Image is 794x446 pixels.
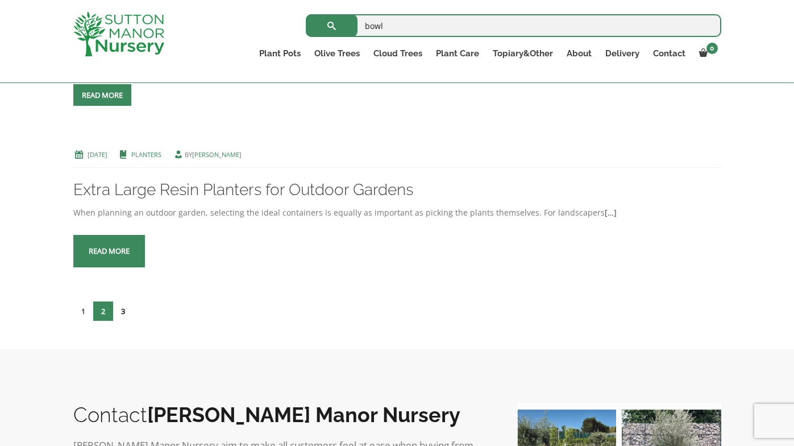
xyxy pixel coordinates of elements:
a: Olive Trees [307,46,367,61]
a: Contact [646,46,692,61]
a: About [560,46,598,61]
a: Plant Pots [252,46,307,61]
a: Extra Large Resin Planters for Outdoor Gardens [73,180,413,199]
a: Planters [131,150,161,159]
a: […] [605,207,617,218]
a: 3 [113,302,133,321]
a: Topiary&Other [486,46,560,61]
h2: Contact [73,403,494,427]
span: 0 [706,43,718,54]
a: [DATE] [88,150,107,159]
a: Read more [73,235,145,267]
a: Read more [73,84,131,106]
a: Plant Care [429,46,486,61]
input: Search... [306,14,721,37]
span: 2 [93,302,113,321]
a: 1 [73,302,93,321]
a: Cloud Trees [367,46,429,61]
a: [PERSON_NAME] [192,150,242,159]
div: When planning an outdoor garden, selecting the ideal containers is equally as important as pickin... [73,206,721,220]
img: logo [73,11,164,56]
a: Delivery [598,46,646,61]
a: 0 [692,46,721,61]
span: by [173,150,242,159]
b: [PERSON_NAME] Manor Nursery [147,403,460,427]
